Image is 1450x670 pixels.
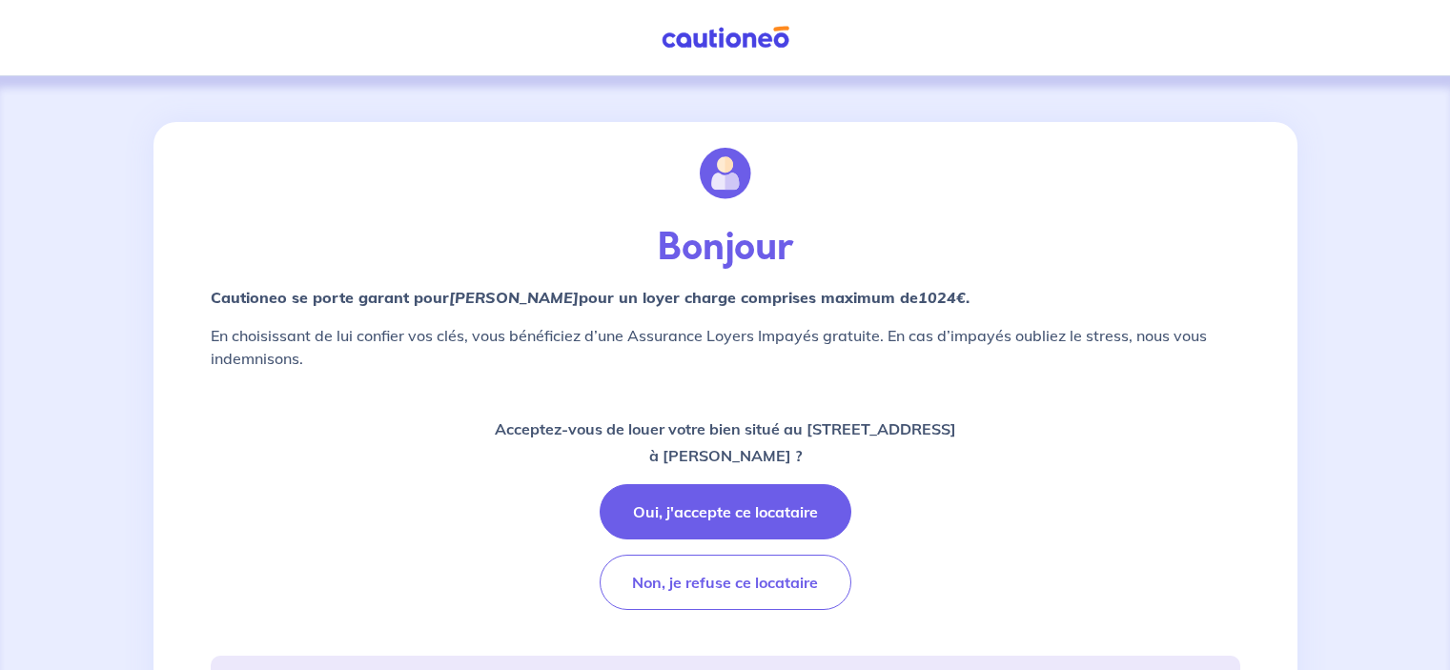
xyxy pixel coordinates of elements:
p: Bonjour [211,225,1240,271]
button: Oui, j'accepte ce locataire [600,484,851,539]
p: Acceptez-vous de louer votre bien situé au [STREET_ADDRESS] à [PERSON_NAME] ? [495,416,956,469]
p: En choisissant de lui confier vos clés, vous bénéficiez d’une Assurance Loyers Impayés gratuite. ... [211,324,1240,370]
img: illu_account.svg [700,148,751,199]
em: 1024€ [918,288,966,307]
img: Cautioneo [654,26,797,50]
em: [PERSON_NAME] [449,288,579,307]
button: Non, je refuse ce locataire [600,555,851,610]
strong: Cautioneo se porte garant pour pour un loyer charge comprises maximum de . [211,288,970,307]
